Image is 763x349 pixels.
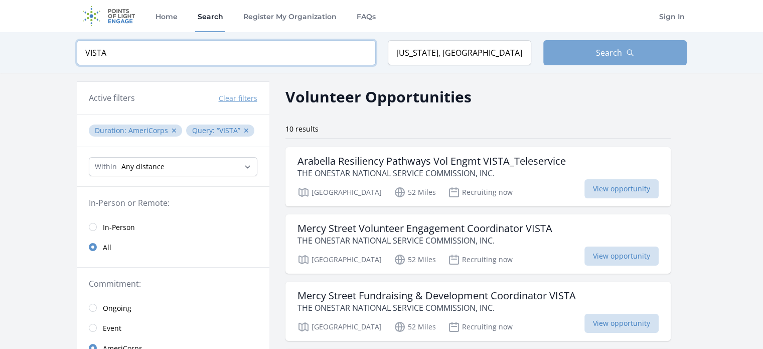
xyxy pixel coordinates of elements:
q: VISTA [217,126,240,135]
a: In-Person [77,217,269,237]
p: Recruiting now [448,321,513,333]
p: Recruiting now [448,186,513,198]
a: Event [77,318,269,338]
span: Duration : [95,126,128,135]
span: Query : [192,126,217,135]
p: THE ONESTAR NATIONAL SERVICE COMMISSION, INC. [297,302,576,314]
legend: Commitment: [89,278,257,290]
button: Search [543,40,687,65]
p: THE ONESTAR NATIONAL SERVICE COMMISSION, INC. [297,235,552,247]
input: Keyword [77,40,376,65]
h2: Volunteer Opportunities [285,85,472,108]
button: Clear filters [219,93,257,103]
legend: In-Person or Remote: [89,197,257,209]
a: Mercy Street Volunteer Engagement Coordinator VISTA THE ONESTAR NATIONAL SERVICE COMMISSION, INC.... [285,214,671,274]
h3: Arabella Resiliency Pathways Vol Engmt VISTA_Teleservice [297,155,566,167]
a: Arabella Resiliency Pathways Vol Engmt VISTA_Teleservice THE ONESTAR NATIONAL SERVICE COMMISSION,... [285,147,671,206]
p: 52 Miles [394,321,436,333]
span: All [103,243,111,253]
p: 52 Miles [394,254,436,266]
span: View opportunity [584,314,659,333]
span: Ongoing [103,303,131,313]
p: 52 Miles [394,186,436,198]
h3: Mercy Street Volunteer Engagement Coordinator VISTA [297,222,552,235]
a: Mercy Street Fundraising & Development Coordinator VISTA THE ONESTAR NATIONAL SERVICE COMMISSION,... [285,282,671,341]
a: Ongoing [77,298,269,318]
span: Search [596,47,622,59]
span: View opportunity [584,247,659,266]
select: Search Radius [89,157,257,176]
span: Event [103,323,121,333]
button: ✕ [171,126,177,136]
h3: Active filters [89,92,135,104]
p: Recruiting now [448,254,513,266]
p: [GEOGRAPHIC_DATA] [297,254,382,266]
span: View opportunity [584,179,659,198]
h3: Mercy Street Fundraising & Development Coordinator VISTA [297,290,576,302]
p: [GEOGRAPHIC_DATA] [297,186,382,198]
span: In-Person [103,222,135,232]
a: All [77,237,269,257]
p: [GEOGRAPHIC_DATA] [297,321,382,333]
input: Location [388,40,531,65]
p: THE ONESTAR NATIONAL SERVICE COMMISSION, INC. [297,167,566,179]
span: 10 results [285,124,319,134]
span: AmeriCorps [128,126,168,135]
button: ✕ [243,126,249,136]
